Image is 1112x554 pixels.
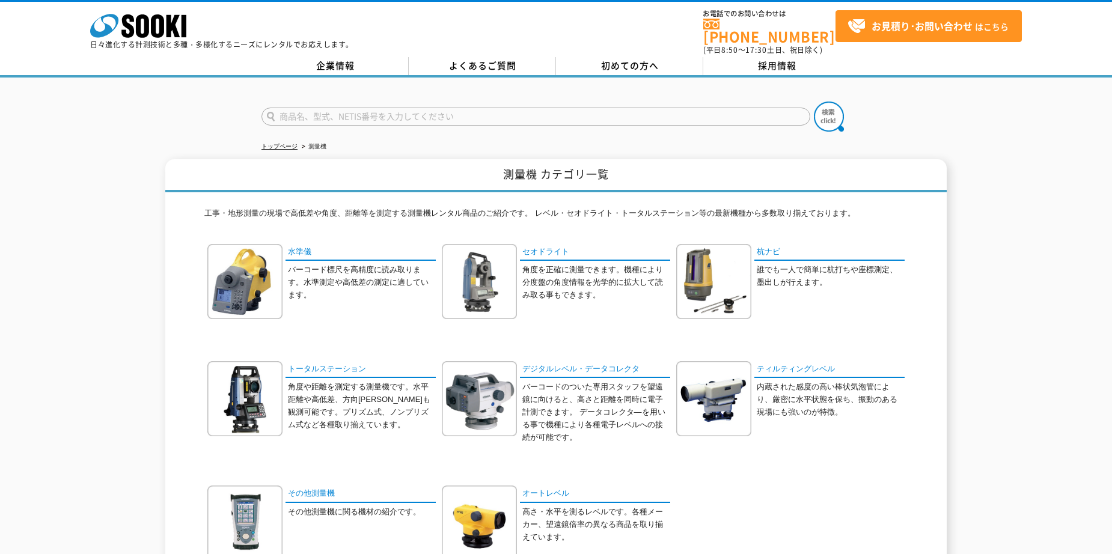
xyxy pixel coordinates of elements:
img: btn_search.png [814,102,844,132]
a: トータルステーション [286,361,436,379]
span: お電話でのお問い合わせは [703,10,836,17]
a: 杭ナビ [754,244,905,261]
img: トータルステーション [207,361,283,436]
a: オートレベル [520,486,670,503]
img: 杭ナビ [676,244,751,319]
p: 内蔵された感度の高い棒状気泡管により、厳密に水平状態を保ち、振動のある現場にも強いのが特徴。 [757,381,905,418]
span: 8:50 [721,44,738,55]
img: セオドライト [442,244,517,319]
span: (平日 ～ 土日、祝日除く) [703,44,822,55]
p: 高さ・水平を測るレベルです。各種メーカー、望遠鏡倍率の異なる商品を取り揃えています。 [522,506,670,543]
p: その他測量機に関る機材の紹介です。 [288,506,436,519]
h1: 測量機 カテゴリ一覧 [165,159,947,192]
a: よくあるご質問 [409,57,556,75]
p: バーコードのついた専用スタッフを望遠鏡に向けると、高さと距離を同時に電子計測できます。 データコレクタ―を用いる事で機種により各種電子レベルへの接続が可能です。 [522,381,670,443]
p: 日々進化する計測技術と多種・多様化するニーズにレンタルでお応えします。 [90,41,353,48]
img: ティルティングレベル [676,361,751,436]
a: 採用情報 [703,57,851,75]
p: 工事・地形測量の現場で高低差や角度、距離等を測定する測量機レンタル商品のご紹介です。 レベル・セオドライト・トータルステーション等の最新機種から多数取り揃えております。 [204,207,908,226]
li: 測量機 [299,141,326,153]
img: デジタルレベル・データコレクタ [442,361,517,436]
a: [PHONE_NUMBER] [703,19,836,43]
strong: お見積り･お問い合わせ [872,19,973,33]
a: その他測量機 [286,486,436,503]
p: 角度や距離を測定する測量機です。水平距離や高低差、方向[PERSON_NAME]も観測可能です。プリズム式、ノンプリズム式など各種取り揃えています。 [288,381,436,431]
a: セオドライト [520,244,670,261]
input: 商品名、型式、NETIS番号を入力してください [261,108,810,126]
a: 初めての方へ [556,57,703,75]
span: 17:30 [745,44,767,55]
p: 誰でも一人で簡単に杭打ちや座標測定、墨出しが行えます。 [757,264,905,289]
img: 水準儀 [207,244,283,319]
a: 水準儀 [286,244,436,261]
a: お見積り･お問い合わせはこちら [836,10,1022,42]
a: トップページ [261,143,298,150]
p: 角度を正確に測量できます。機種により分度盤の角度情報を光学的に拡大して読み取る事もできます。 [522,264,670,301]
a: 企業情報 [261,57,409,75]
a: デジタルレベル・データコレクタ [520,361,670,379]
p: バーコード標尺を高精度に読み取ります。水準測定や高低差の測定に適しています。 [288,264,436,301]
a: ティルティングレベル [754,361,905,379]
span: はこちら [848,17,1009,35]
span: 初めての方へ [601,59,659,72]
